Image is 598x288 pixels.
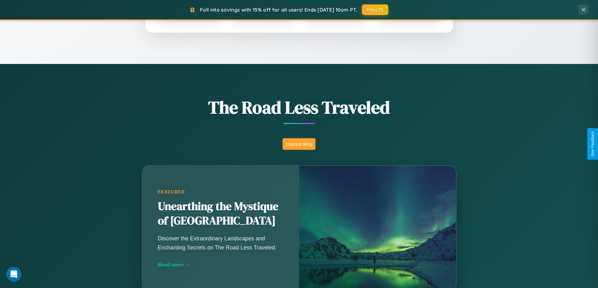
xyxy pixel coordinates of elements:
h1: The Road Less Traveled [111,95,488,119]
span: Fall into savings with 15% off for all users! Ends [DATE] 10am PT. [200,7,357,13]
div: Read more → [158,261,283,268]
iframe: Intercom live chat [6,267,21,282]
h2: Unearthing the Mystique of [GEOGRAPHIC_DATA] [158,199,283,228]
button: FALL15 [362,4,388,15]
div: Give Feedback [590,131,595,157]
p: Discover the Extraordinary Landscapes and Enchanting Secrets on The Road Less Traveled. [158,234,283,252]
div: Featured [158,189,283,195]
button: Explore Blog [283,138,315,150]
